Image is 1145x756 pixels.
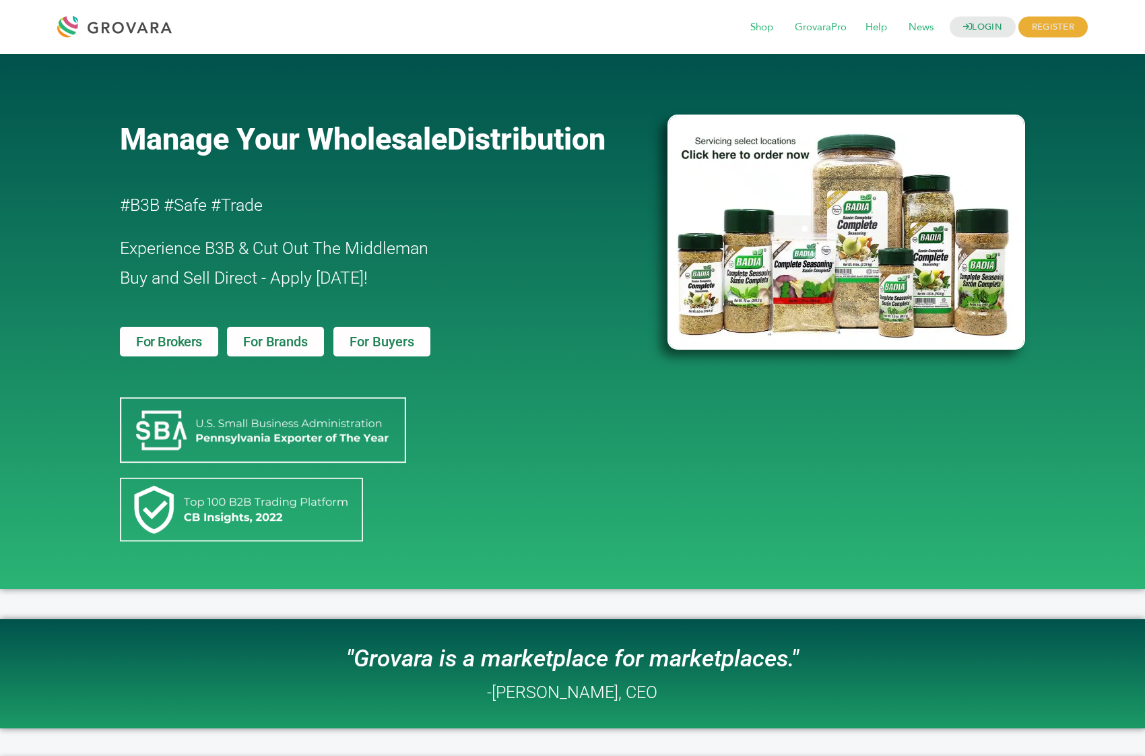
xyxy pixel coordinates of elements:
a: GrovaraPro [785,20,856,35]
h2: #B3B #Safe #Trade [120,191,590,220]
span: GrovaraPro [785,15,856,40]
span: Help [856,15,896,40]
h2: -[PERSON_NAME], CEO [487,684,657,701]
a: For Buyers [333,327,430,356]
a: Manage Your WholesaleDistribution [120,121,645,157]
a: For Brokers [120,327,218,356]
span: For Buyers [350,335,414,348]
span: Experience B3B & Cut Out The Middleman [120,239,428,258]
a: Shop [741,20,783,35]
a: News [899,20,943,35]
span: Buy and Sell Direct - Apply [DATE]! [120,268,368,288]
i: "Grovara is a marketplace for marketplaces." [346,645,799,672]
a: For Brands [227,327,323,356]
a: Help [856,20,896,35]
span: Manage Your Wholesale [120,121,447,157]
span: News [899,15,943,40]
span: For Brands [243,335,307,348]
span: Distribution [447,121,606,157]
span: Shop [741,15,783,40]
span: For Brokers [136,335,202,348]
a: LOGIN [950,17,1016,38]
span: REGISTER [1018,17,1088,38]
